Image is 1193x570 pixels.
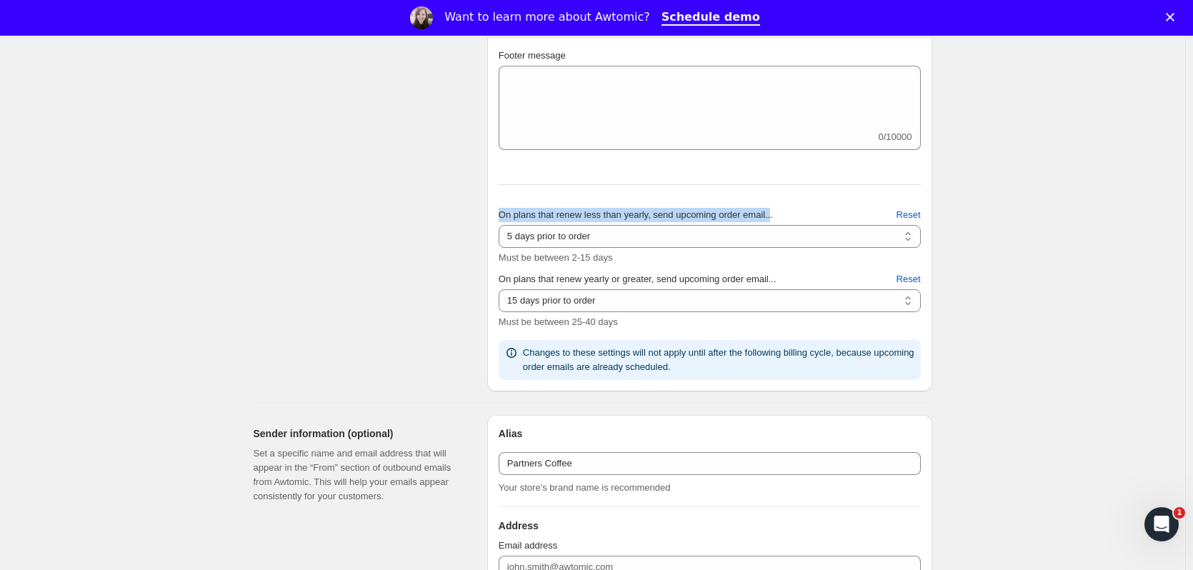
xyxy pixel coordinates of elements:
span: On plans that renew less than yearly, send upcoming order email... [499,209,773,220]
h2: Sender information (optional) [254,426,464,441]
span: Your store’s brand name is recommended [499,482,671,493]
div: Want to learn more about Awtomic? [444,10,649,24]
div: Close [1166,13,1180,21]
h3: Alias [499,426,921,441]
a: Schedule demo [662,10,760,26]
span: Reset [897,208,921,222]
span: Must be between 2-15 days [499,252,613,263]
button: Reset [888,268,929,291]
p: Set a specific name and email address that will appear in the “From” section of outbound emails f... [254,446,464,504]
span: On plans that renew yearly or greater, send upcoming order email... [499,274,777,284]
span: Email address [499,540,557,551]
img: Profile image for Emily [410,6,433,29]
span: Reset [897,272,921,286]
iframe: Intercom live chat [1144,507,1179,541]
span: 1 [1174,507,1185,519]
p: Changes to these settings will not apply until after the following billing cycle, because upcomin... [523,346,915,374]
h3: Address [499,519,921,533]
span: Must be between 25-40 days [499,316,618,327]
span: Footer message [499,50,566,61]
button: Reset [888,204,929,226]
